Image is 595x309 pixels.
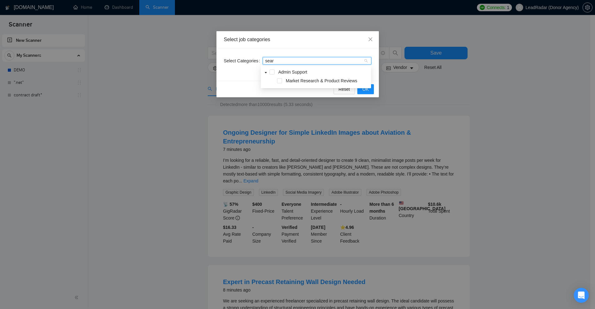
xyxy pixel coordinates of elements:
[357,84,374,94] button: OK
[362,86,369,93] span: OK
[334,84,355,94] button: Reset
[265,58,274,63] input: Select Categories
[285,77,370,84] span: Market Research & Product Reviews
[264,71,267,74] span: caret-down
[224,56,263,66] label: Select Categories
[339,86,350,93] span: Reset
[362,31,379,48] button: Close
[278,70,307,75] span: Admin Support
[286,78,357,83] span: Market Research & Product Reviews
[574,288,589,303] div: Open Intercom Messenger
[277,68,370,76] span: Admin Support
[368,37,373,42] span: close
[224,36,371,43] div: Select job categories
